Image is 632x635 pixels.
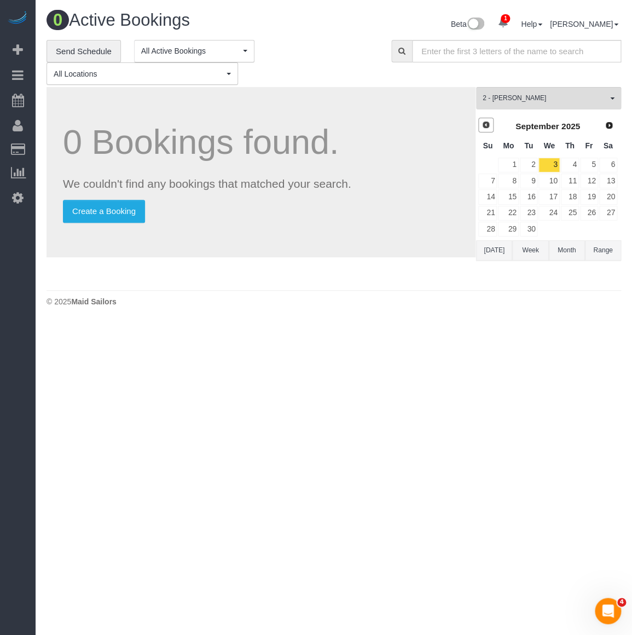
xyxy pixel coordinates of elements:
a: 6 [599,158,617,172]
button: Month [549,240,585,261]
span: 4 [617,598,626,607]
a: 25 [561,206,579,221]
div: © 2025 [47,296,621,307]
img: Automaid Logo [7,11,28,26]
button: [DATE] [476,240,512,261]
span: Sunday [483,141,492,150]
a: 28 [478,222,497,236]
a: 1 [498,158,518,172]
span: Wednesday [543,141,555,150]
a: 2 [520,158,538,172]
a: Create a Booking [63,200,145,223]
span: 0 [47,10,69,30]
p: We couldn't find any bookings that matched your search. [63,176,459,192]
a: 26 [580,206,598,221]
a: 14 [478,189,497,204]
a: 9 [520,174,538,188]
span: Monday [503,141,514,150]
a: 20 [599,189,617,204]
a: 7 [478,174,497,188]
span: All Locations [54,68,224,79]
a: 17 [538,189,559,204]
span: All Active Bookings [141,45,240,56]
a: 11 [561,174,579,188]
span: Friday [585,141,593,150]
a: [PERSON_NAME] [550,20,618,28]
button: Week [512,240,548,261]
button: 2 - [PERSON_NAME] [476,87,621,109]
span: 2025 [561,122,580,131]
ol: All Teams [476,87,621,104]
span: 1 [501,14,510,23]
a: Next [601,118,617,134]
span: Thursday [565,141,575,150]
a: 24 [538,206,559,221]
h1: Active Bookings [47,11,326,30]
a: 23 [520,206,538,221]
a: Beta [451,20,485,28]
h1: 0 Bookings found. [63,123,459,161]
span: Next [605,121,613,130]
span: Prev [482,120,490,129]
input: Enter the first 3 letters of the name to search [412,40,621,62]
a: 27 [599,206,617,221]
span: Tuesday [524,141,533,150]
button: Range [585,240,621,261]
a: 3 [538,158,559,172]
a: 12 [580,174,598,188]
a: Send Schedule [47,40,121,63]
a: 13 [599,174,617,188]
a: 15 [498,189,518,204]
button: All Active Bookings [134,40,254,62]
a: 8 [498,174,518,188]
a: 30 [520,222,538,236]
span: 2 - [PERSON_NAME] [483,94,607,103]
button: All Locations [47,62,238,85]
a: 22 [498,206,518,221]
a: Prev [478,118,494,133]
img: New interface [466,18,484,32]
a: 16 [520,189,538,204]
a: 19 [580,189,598,204]
iframe: Intercom live chat [595,598,621,624]
span: Saturday [604,141,613,150]
strong: Maid Sailors [71,297,116,306]
a: 5 [580,158,598,172]
a: Help [521,20,542,28]
a: 4 [561,158,579,172]
a: 18 [561,189,579,204]
span: September [515,122,559,131]
a: 29 [498,222,518,236]
a: 10 [538,174,559,188]
a: 1 [492,11,513,35]
a: 21 [478,206,497,221]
